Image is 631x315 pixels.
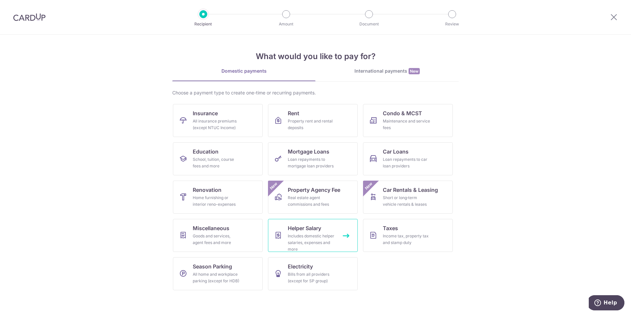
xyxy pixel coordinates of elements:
div: International payments [315,68,459,75]
span: Helper Salary [288,224,321,232]
a: Mortgage LoansLoan repayments to mortgage loan providers [268,142,358,175]
div: Property rent and rental deposits [288,118,335,131]
div: Choose a payment type to create one-time or recurring payments. [172,89,459,96]
h4: What would you like to pay for? [172,51,459,62]
div: All insurance premiums (except NTUC Income) [193,118,240,131]
span: New [268,181,279,192]
a: Car Rentals & LeasingShort or long‑term vehicle rentals & leasesNew [363,181,453,214]
p: Recipient [179,21,228,27]
div: Short or long‑term vehicle rentals & leases [383,194,430,208]
a: Property Agency FeeReal estate agent commissions and feesNew [268,181,358,214]
span: Car Loans [383,148,409,156]
span: Help [15,5,28,11]
div: All home and workplace parking (except for HDB) [193,271,240,284]
span: Education [193,148,218,156]
span: New [363,181,374,192]
div: Domestic payments [172,68,315,74]
div: School, tuition, course fees and more [193,156,240,169]
p: Amount [262,21,311,27]
span: Condo & MCST [383,109,422,117]
div: Home furnishing or interior reno-expenses [193,194,240,208]
a: Helper SalaryIncludes domestic helper salaries, expenses and more [268,219,358,252]
span: Mortgage Loans [288,148,329,156]
a: Car LoansLoan repayments to car loan providers [363,142,453,175]
div: Loan repayments to car loan providers [383,156,430,169]
span: Rent [288,109,299,117]
a: Season ParkingAll home and workplace parking (except for HDB) [173,257,263,290]
span: Season Parking [193,262,232,270]
div: Maintenance and service fees [383,118,430,131]
a: RentProperty rent and rental deposits [268,104,358,137]
span: Property Agency Fee [288,186,340,194]
a: Condo & MCSTMaintenance and service fees [363,104,453,137]
span: Miscellaneous [193,224,229,232]
div: Loan repayments to mortgage loan providers [288,156,335,169]
span: Insurance [193,109,218,117]
span: Taxes [383,224,398,232]
a: RenovationHome furnishing or interior reno-expenses [173,181,263,214]
a: MiscellaneousGoods and services, agent fees and more [173,219,263,252]
img: CardUp [13,13,46,21]
span: Renovation [193,186,221,194]
div: Income tax, property tax and stamp duty [383,233,430,246]
iframe: Opens a widget where you can find more information [589,295,624,312]
div: Bills from all providers (except for SP group) [288,271,335,284]
p: Review [428,21,477,27]
span: Car Rentals & Leasing [383,186,438,194]
div: Includes domestic helper salaries, expenses and more [288,233,335,253]
a: TaxesIncome tax, property tax and stamp duty [363,219,453,252]
div: Real estate agent commissions and fees [288,194,335,208]
a: EducationSchool, tuition, course fees and more [173,142,263,175]
span: Electricity [288,262,313,270]
p: Document [345,21,393,27]
a: InsuranceAll insurance premiums (except NTUC Income) [173,104,263,137]
div: Goods and services, agent fees and more [193,233,240,246]
span: New [409,68,420,74]
a: ElectricityBills from all providers (except for SP group) [268,257,358,290]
